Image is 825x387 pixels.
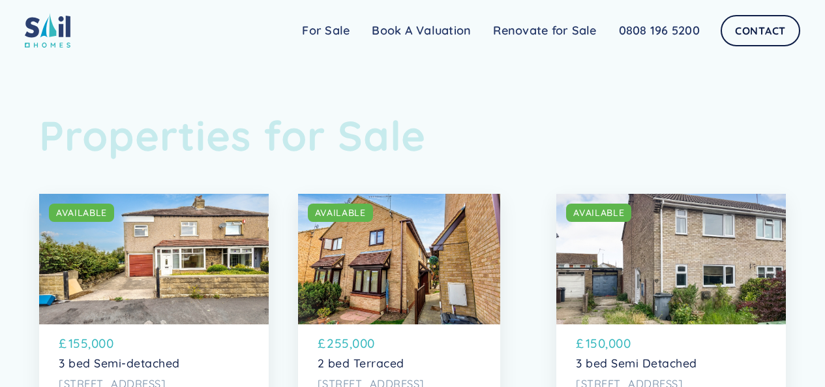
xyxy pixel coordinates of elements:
[482,18,607,44] a: Renovate for Sale
[318,356,481,370] p: 2 bed Terraced
[361,18,482,44] a: Book A Valuation
[39,111,786,161] h1: Properties for Sale
[56,206,107,219] div: AVAILABLE
[573,206,624,219] div: AVAILABLE
[291,18,361,44] a: For Sale
[608,18,711,44] a: 0808 196 5200
[315,206,366,219] div: AVAILABLE
[318,334,326,352] p: £
[59,334,67,352] p: £
[576,334,584,352] p: £
[327,334,375,352] p: 255,000
[576,356,766,370] p: 3 bed Semi Detached
[721,15,800,46] a: Contact
[586,334,631,352] p: 150,000
[68,334,114,352] p: 155,000
[25,13,70,48] img: sail home logo colored
[59,356,249,370] p: 3 bed Semi-detached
